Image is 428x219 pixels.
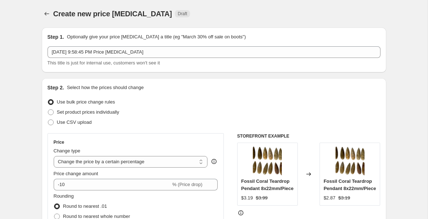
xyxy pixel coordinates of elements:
span: Use CSV upload [57,119,92,125]
img: FossilCoralFlatbriollete8x22mm_6ad76b41-8519-4f1f-a4bb-6aec7120c01b_80x.png [336,147,365,176]
span: Fossil Coral Teardrop Pendant 8x22mm/Piece [241,178,294,191]
h6: STOREFRONT EXAMPLE [237,133,380,139]
span: Draft [178,11,187,17]
span: Fossil Coral Teardrop Pendant 8x22mm/Piece [324,178,376,191]
span: Round to nearest .01 [63,203,107,209]
span: Change type [54,148,81,153]
img: FossilCoralFlatbriollete8x22mm_6ad76b41-8519-4f1f-a4bb-6aec7120c01b_80x.png [253,147,282,176]
h3: Price [54,139,64,145]
input: 30% off holiday sale [48,46,380,58]
p: Select how the prices should change [67,84,144,91]
div: $3.19 [241,194,253,202]
span: Set product prices individually [57,109,119,115]
span: Round to nearest whole number [63,214,130,219]
span: % (Price drop) [172,182,202,187]
input: -15 [54,179,171,190]
h2: Step 2. [48,84,64,91]
span: Create new price [MEDICAL_DATA] [53,10,172,18]
strike: $3.99 [256,194,268,202]
span: Price change amount [54,171,98,176]
span: Use bulk price change rules [57,99,115,105]
span: This title is just for internal use, customers won't see it [48,60,160,66]
span: Rounding [54,193,74,199]
div: $2.87 [324,194,336,202]
strike: $3.19 [338,194,350,202]
h2: Step 1. [48,33,64,41]
button: Price change jobs [42,9,52,19]
div: help [210,158,218,165]
p: Optionally give your price [MEDICAL_DATA] a title (eg "March 30% off sale on boots") [67,33,246,41]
